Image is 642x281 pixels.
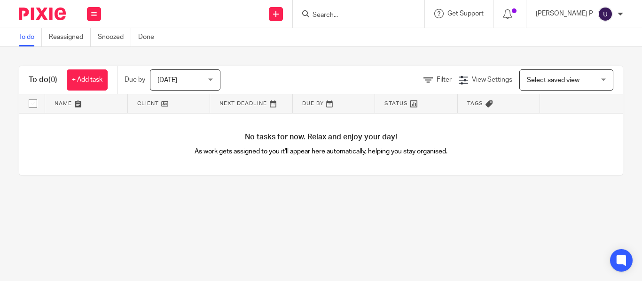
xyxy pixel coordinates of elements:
img: svg%3E [598,7,613,22]
span: [DATE] [157,77,177,84]
span: Get Support [447,10,484,17]
p: As work gets assigned to you it'll appear here automatically, helping you stay organised. [170,147,472,156]
h4: No tasks for now. Relax and enjoy your day! [19,132,623,142]
a: + Add task [67,69,108,91]
span: Tags [467,101,483,106]
span: Filter [437,76,452,83]
span: (0) [48,76,57,84]
p: [PERSON_NAME] P [536,9,593,18]
img: Pixie [19,8,66,20]
h1: To do [29,75,57,85]
p: Due by [125,75,145,84]
a: Done [138,28,161,46]
a: Snoozed [98,28,131,46]
span: Select saved view [527,77,579,84]
a: Reassigned [49,28,91,46]
a: To do [19,28,42,46]
span: View Settings [472,76,512,83]
input: Search [312,11,396,20]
